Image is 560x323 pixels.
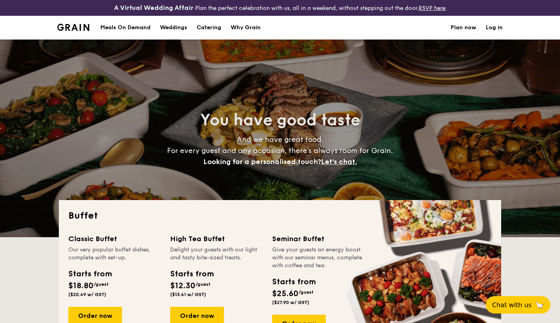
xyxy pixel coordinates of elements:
div: Why Grain [231,16,261,40]
div: Weddings [160,16,187,40]
a: Plan now [451,16,476,40]
a: Meals On Demand [96,16,155,40]
span: /guest [94,281,109,287]
div: Our very popular buffet dishes, complete with set-up. [68,246,161,262]
a: Why Grain [226,16,265,40]
span: And we have great food. For every guest and any occasion, there’s always room for Grain. [167,135,393,166]
span: /guest [195,281,210,287]
span: $18.80 [68,281,94,291]
span: ($27.90 w/ GST) [272,300,309,305]
div: Starts from [272,276,315,288]
div: Plan the perfect celebration with us, all in a weekend, without stepping out the door. [93,3,466,13]
span: Looking for a personalised touch? [203,157,321,166]
a: Catering [192,16,226,40]
div: Give your guests an energy boost with our seminar menus, complete with coffee and tea. [272,246,365,270]
div: Meals On Demand [100,16,150,40]
h4: A Virtual Wedding Affair [114,3,194,13]
div: Starts from [68,268,111,280]
span: ($20.49 w/ GST) [68,292,106,297]
span: /guest [299,289,314,295]
img: Grain [57,24,89,31]
span: $12.30 [170,281,195,291]
span: 🦙 [535,300,544,310]
span: You have good taste [200,111,360,130]
span: $25.60 [272,289,299,298]
h2: Buffet [68,210,492,222]
a: RSVP here [419,5,445,11]
h1: Catering [197,16,221,40]
span: Let's chat. [321,157,357,166]
a: Log in [486,16,503,40]
span: Chat with us [492,301,532,309]
a: Weddings [155,16,192,40]
div: Delight your guests with our light and tasty bite-sized treats. [170,246,263,262]
button: Chat with us🦙 [486,296,551,314]
div: Seminar Buffet [272,233,365,244]
div: Starts from [170,268,213,280]
span: ($13.41 w/ GST) [170,292,206,297]
div: High Tea Buffet [170,233,263,244]
div: Classic Buffet [68,233,161,244]
a: Logotype [57,24,89,31]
